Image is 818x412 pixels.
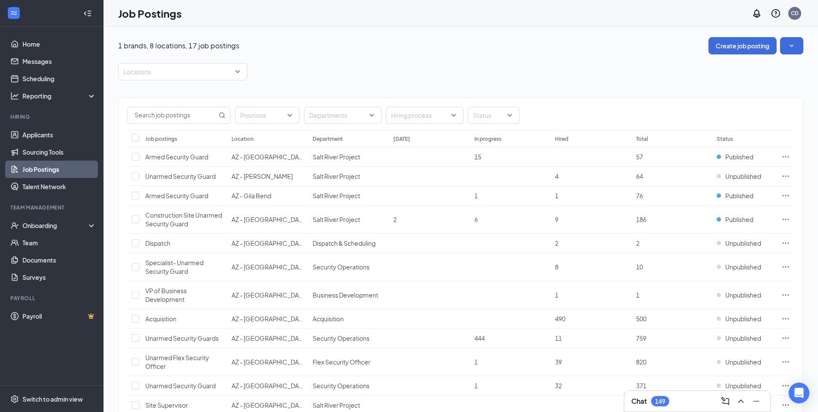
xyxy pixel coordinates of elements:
[474,192,478,200] span: 1
[781,334,790,342] svg: Ellipses
[313,135,343,143] div: Department
[393,216,397,223] span: 2
[791,10,799,17] div: CD
[781,401,790,409] svg: Ellipses
[725,381,761,390] span: Unpublished
[232,315,307,323] span: AZ - [GEOGRAPHIC_DATA]
[145,401,188,409] span: Site Supervisor
[118,41,239,51] p: 1 brands, 8 locations, 17 job postings
[555,358,562,366] span: 39
[313,263,370,271] span: Security Operations
[712,130,777,147] th: Status
[22,395,83,403] div: Switch to admin view
[308,376,389,396] td: Security Operations
[708,37,777,54] button: Create job posting
[313,334,370,342] span: Security Operations
[555,239,558,247] span: 2
[313,382,370,390] span: Security Operations
[555,263,558,271] span: 8
[145,192,208,200] span: Armed Security Guard
[145,135,177,143] div: Job postings
[10,204,94,211] div: Team Management
[636,315,646,323] span: 500
[725,358,761,366] span: Unpublished
[308,147,389,167] td: Salt River Project
[636,239,639,247] span: 2
[22,307,96,325] a: PayrollCrown
[655,398,665,405] div: 149
[308,348,389,376] td: Flex Security Officer
[313,172,360,180] span: Salt River Project
[725,215,753,224] span: Published
[22,178,96,195] a: Talent Network
[636,216,646,223] span: 186
[22,269,96,286] a: Surveys
[636,192,643,200] span: 76
[232,153,307,161] span: AZ - [GEOGRAPHIC_DATA]
[313,315,344,323] span: Acquisition
[474,216,478,223] span: 6
[227,348,308,376] td: AZ - Phoenix
[9,9,18,17] svg: WorkstreamLogo
[219,112,226,119] svg: MagnifyingGlass
[128,107,217,124] input: Search job postings
[781,239,790,247] svg: Ellipses
[781,191,790,200] svg: Ellipses
[232,216,307,223] span: AZ - [GEOGRAPHIC_DATA]
[227,147,308,167] td: AZ - Arlington
[781,381,790,390] svg: Ellipses
[474,334,485,342] span: 444
[232,263,307,271] span: AZ - [GEOGRAPHIC_DATA]
[636,172,643,180] span: 64
[725,291,761,299] span: Unpublished
[725,239,761,247] span: Unpublished
[308,167,389,186] td: Salt River Project
[781,291,790,299] svg: Ellipses
[474,153,481,161] span: 15
[22,70,96,87] a: Scheduling
[313,216,360,223] span: Salt River Project
[474,382,478,390] span: 1
[83,9,92,18] svg: Collapse
[308,186,389,206] td: Salt River Project
[22,35,96,53] a: Home
[752,8,762,19] svg: Notifications
[232,401,307,409] span: AZ - [GEOGRAPHIC_DATA]
[22,53,96,70] a: Messages
[555,334,562,342] span: 11
[555,315,565,323] span: 490
[555,291,558,299] span: 1
[313,192,360,200] span: Salt River Project
[781,172,790,181] svg: Ellipses
[22,143,96,161] a: Sourcing Tools
[145,239,170,247] span: Dispatch
[313,153,360,161] span: Salt River Project
[780,37,803,54] button: SmallChevronDown
[227,206,308,234] td: AZ - Phoenix
[145,382,216,390] span: Unarmed Security Guard
[781,314,790,323] svg: Ellipses
[22,126,96,143] a: Applicants
[751,396,762,406] svg: Minimize
[145,315,176,323] span: Acquisition
[232,358,307,366] span: AZ - [GEOGRAPHIC_DATA]
[10,221,19,230] svg: UserCheck
[551,130,632,147] th: Hired
[308,329,389,348] td: Security Operations
[313,401,360,409] span: Salt River Project
[636,153,643,161] span: 57
[734,394,748,408] button: ChevronUp
[308,281,389,309] td: Business Development
[232,172,293,180] span: AZ - [PERSON_NAME]
[749,394,763,408] button: Minimize
[789,383,809,403] div: Open Intercom Messenger
[781,263,790,271] svg: Ellipses
[227,234,308,253] td: AZ - Phoenix
[313,358,370,366] span: Flex Security Officer
[787,41,796,50] svg: SmallChevronDown
[10,92,19,100] svg: Analysis
[725,152,753,161] span: Published
[725,191,753,200] span: Published
[145,211,222,228] span: Construction Site Unarmed Security Guard
[10,113,94,120] div: Hiring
